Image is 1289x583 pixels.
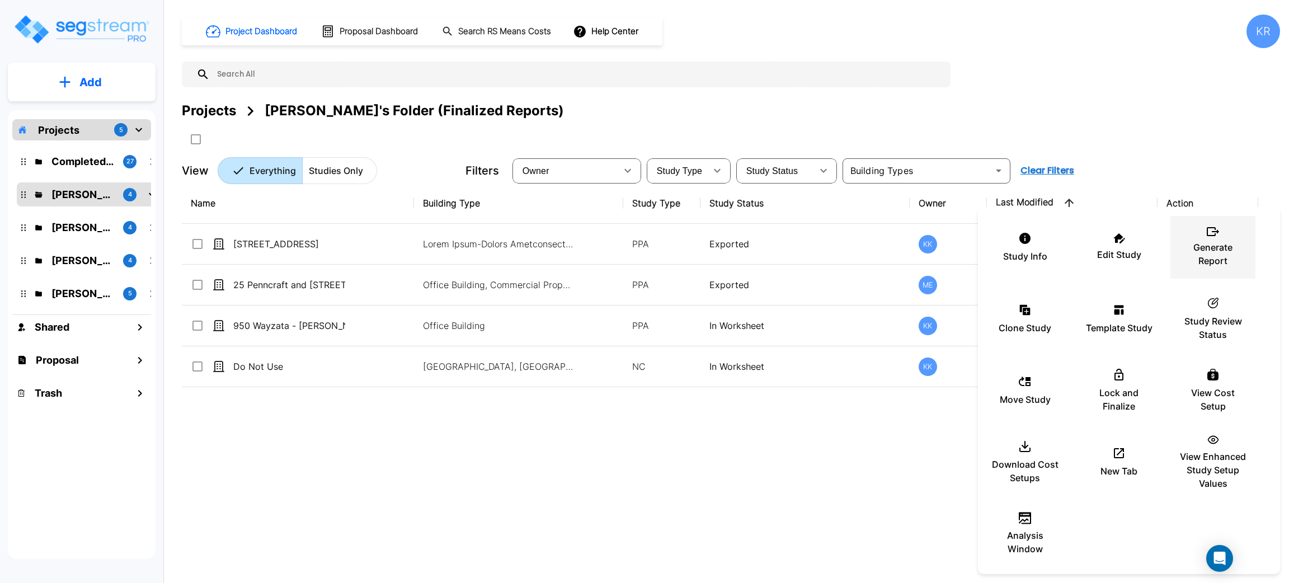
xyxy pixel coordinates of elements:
[1179,241,1246,267] p: Generate Report
[1100,464,1137,478] p: New Tab
[991,529,1059,556] p: Analysis Window
[1179,314,1246,341] p: Study Review Status
[1085,386,1152,413] p: Lock and Finalize
[1000,393,1051,406] p: Move Study
[1179,386,1246,413] p: View Cost Setup
[1097,248,1141,261] p: Edit Study
[999,321,1051,335] p: Clone Study
[1003,250,1047,263] p: Study Info
[1086,321,1152,335] p: Template Study
[1206,545,1233,572] div: Open Intercom Messenger
[991,458,1059,485] p: Download Cost Setups
[1179,450,1246,490] p: View Enhanced Study Setup Values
